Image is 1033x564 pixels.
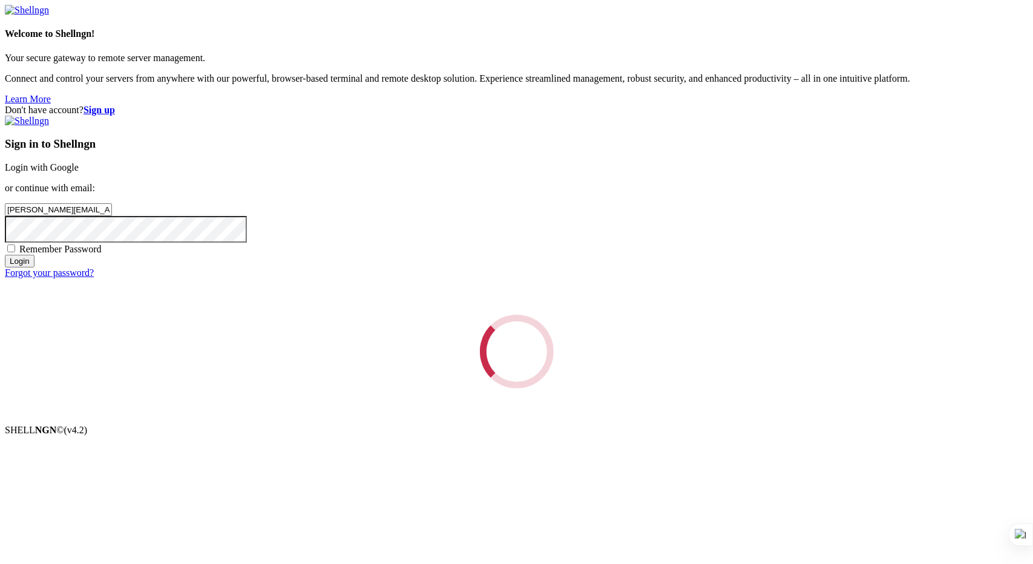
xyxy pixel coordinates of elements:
[5,28,1028,39] h4: Welcome to Shellngn!
[5,73,1028,84] p: Connect and control your servers from anywhere with our powerful, browser-based terminal and remo...
[64,425,88,435] span: 4.2.0
[5,183,1028,194] p: or continue with email:
[5,53,1028,64] p: Your secure gateway to remote server management.
[5,5,49,16] img: Shellngn
[5,105,1028,116] div: Don't have account?
[5,425,87,435] span: SHELL ©
[5,94,51,104] a: Learn More
[5,162,79,172] a: Login with Google
[5,203,112,216] input: Email address
[480,315,554,389] div: Loading...
[84,105,115,115] a: Sign up
[5,116,49,126] img: Shellngn
[5,255,34,267] input: Login
[7,244,15,252] input: Remember Password
[19,244,102,254] span: Remember Password
[5,267,94,278] a: Forgot your password?
[35,425,57,435] b: NGN
[5,137,1028,151] h3: Sign in to Shellngn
